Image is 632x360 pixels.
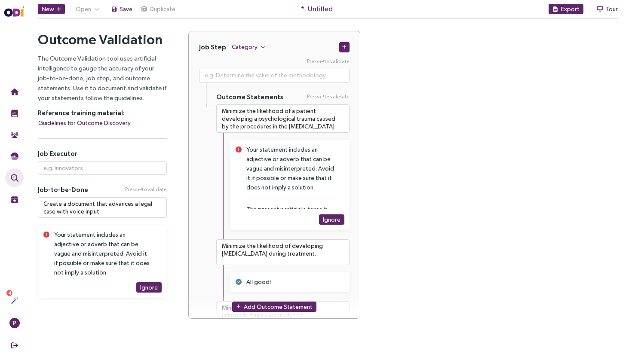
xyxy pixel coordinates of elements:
button: Add Outcome Statement [232,301,316,311]
button: Training [5,104,24,123]
textarea: Press Enter to validate [216,104,350,133]
span: Ignore [323,215,341,224]
textarea: Press Enter to validate [216,239,350,265]
div: All good! [246,277,334,287]
span: New [42,4,54,14]
span: Save [120,4,132,14]
button: Actions [5,291,24,310]
button: Needs Framework [5,147,24,166]
textarea: Press Enter to validate [199,69,350,82]
button: Open [72,4,104,14]
span: P [13,318,16,328]
button: Guidelines for Outcome Discovery [38,118,131,128]
span: Export [561,4,580,14]
h2: Outcome Validation [38,31,167,48]
span: Ignore [140,283,158,292]
button: Sign Out [5,336,24,355]
strong: Reference training material: [38,109,125,116]
h5: Outcome Statements [216,93,283,101]
img: Outcome Validation [11,174,18,182]
button: Ignore [136,282,162,293]
button: Ignore [319,214,344,225]
span: 4 [8,290,11,296]
span: Category [232,42,258,52]
h5: Job Executor [38,149,167,158]
span: Press to validate [125,186,167,194]
button: Live Events [5,190,24,209]
button: Tour [596,4,618,14]
img: Training [11,110,18,117]
sup: 4 [6,290,12,296]
span: Job-to-be-Done [38,186,88,194]
input: e.g. Innovators [38,161,167,175]
span: Press to validate [307,93,350,101]
button: Outcome Validation [5,168,24,187]
button: Category [231,42,266,52]
span: Add Outcome Statement [244,302,313,311]
div: The present participle tense is the correct grammatical choice. [246,204,334,223]
h4: Job Step [199,43,226,51]
button: New [38,4,65,14]
textarea: Press Enter to validate [38,197,167,218]
button: P [5,314,24,333]
button: Export [549,4,583,14]
img: JTBD Needs Framework [11,153,18,160]
button: Duplicate [141,4,176,14]
p: The Outcome Validation tool uses artificial intelligence to gauge the accuracy of your job-to-be-... [38,53,167,103]
div: Your statement includes an adjective or adverb that can be vague and misinterpreted. Avoid it if ... [246,145,334,192]
button: Community [5,125,24,144]
div: Your statement includes an adjective or adverb that can be vague and misinterpreted. Avoid it if ... [54,230,151,277]
span: Untitled [308,3,333,14]
button: Home [5,82,24,101]
img: Community [11,131,18,139]
img: Live Events [11,195,18,203]
span: Tour [605,4,618,14]
img: Actions [11,297,18,305]
button: Save [110,4,133,14]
